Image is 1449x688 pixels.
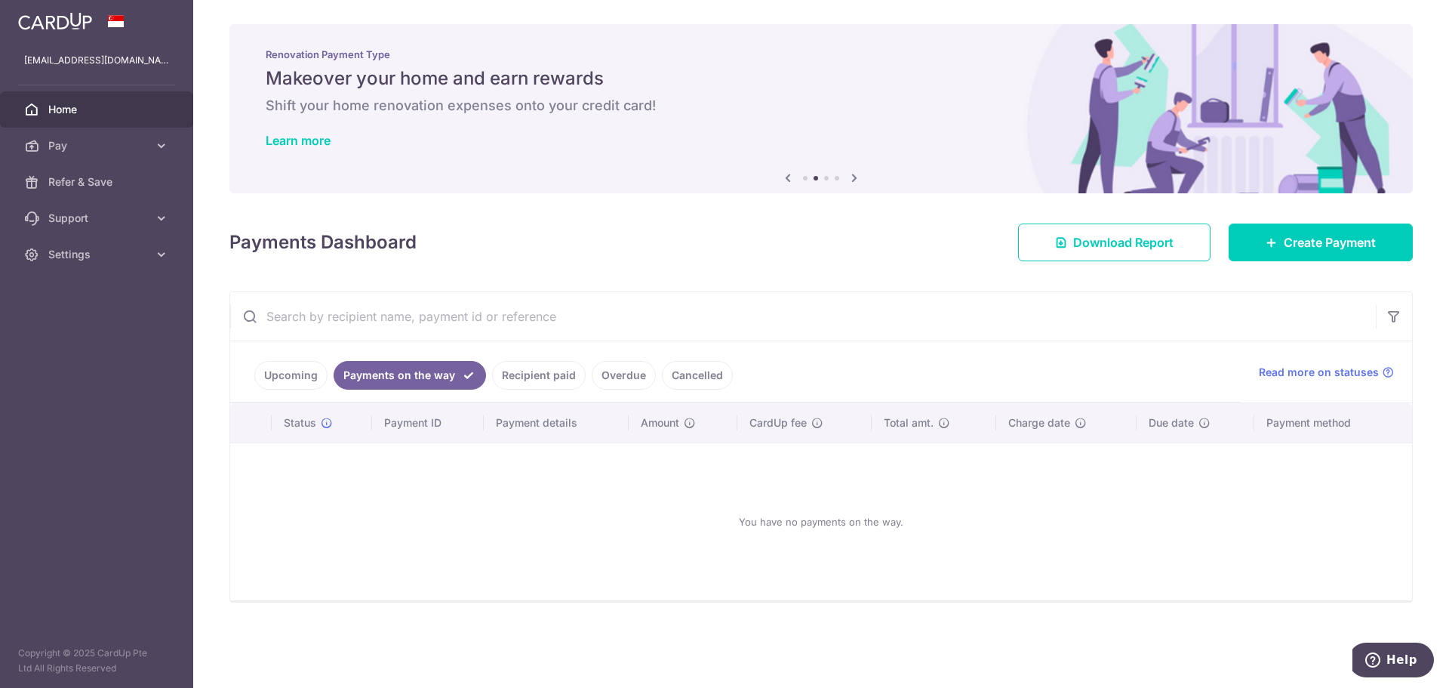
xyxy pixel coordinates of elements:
span: Support [48,211,148,226]
span: Due date [1149,415,1194,430]
a: Recipient paid [492,361,586,390]
img: CardUp [18,12,92,30]
th: Payment ID [372,403,484,443]
a: Download Report [1018,224,1211,261]
a: Payments on the way [334,361,486,390]
th: Payment method [1254,403,1412,443]
th: Payment details [484,403,629,443]
h5: Makeover your home and earn rewards [266,66,1377,91]
span: Refer & Save [48,174,148,190]
h6: Shift your home renovation expenses onto your credit card! [266,97,1377,115]
a: Overdue [592,361,656,390]
span: CardUp fee [749,415,807,430]
p: Renovation Payment Type [266,48,1377,60]
span: Download Report [1073,233,1174,251]
span: Total amt. [884,415,934,430]
input: Search by recipient name, payment id or reference [230,292,1376,341]
a: Create Payment [1229,224,1413,261]
a: Learn more [266,133,331,148]
iframe: Opens a widget where you can find more information [1352,643,1434,680]
span: Pay [48,138,148,153]
a: Read more on statuses [1259,365,1394,380]
span: Amount [641,415,679,430]
img: Renovation banner [229,24,1413,193]
a: Upcoming [254,361,328,390]
span: Home [48,102,148,117]
h4: Payments Dashboard [229,229,417,256]
span: Read more on statuses [1259,365,1379,380]
p: [EMAIL_ADDRESS][DOMAIN_NAME] [24,53,169,68]
div: You have no payments on the way. [248,455,1394,588]
span: Create Payment [1284,233,1376,251]
span: Charge date [1008,415,1070,430]
span: Status [284,415,316,430]
a: Cancelled [662,361,733,390]
span: Settings [48,247,148,262]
